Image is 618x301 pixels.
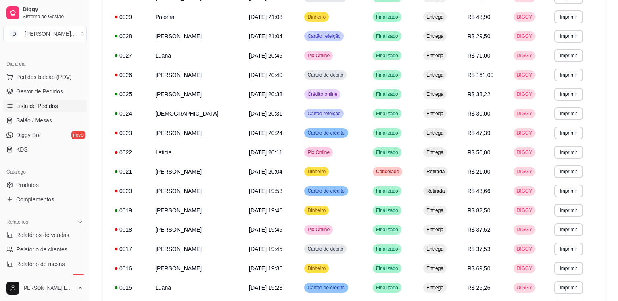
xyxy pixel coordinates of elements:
[16,260,65,268] span: Relatório de mesas
[23,6,84,13] span: Diggy
[150,27,244,46] td: [PERSON_NAME]
[249,72,282,78] span: [DATE] 20:40
[374,130,400,136] span: Finalizado
[16,73,72,81] span: Pedidos balcão (PDV)
[249,265,282,272] span: [DATE] 19:36
[3,114,87,127] a: Salão / Mesas
[3,272,87,285] a: Relatório de fidelidadenovo
[115,90,146,98] div: 0025
[374,91,400,98] span: Finalizado
[249,91,282,98] span: [DATE] 20:38
[16,145,28,154] span: KDS
[150,7,244,27] td: Paloma
[425,207,445,214] span: Entrega
[468,110,491,117] span: R$ 30,00
[515,72,534,78] span: DIGGY
[374,226,400,233] span: Finalizado
[3,257,87,270] a: Relatório de mesas
[115,148,146,156] div: 0022
[16,87,63,95] span: Gestor de Pedidos
[306,265,327,272] span: Dinheiro
[16,231,69,239] span: Relatórios de vendas
[425,188,446,194] span: Retirada
[150,181,244,201] td: [PERSON_NAME]
[515,284,534,291] span: DIGGY
[249,284,282,291] span: [DATE] 19:23
[554,146,583,159] button: Imprimir
[374,284,400,291] span: Finalizado
[554,223,583,236] button: Imprimir
[249,52,282,59] span: [DATE] 20:45
[115,32,146,40] div: 0028
[3,100,87,112] a: Lista de Pedidos
[515,149,534,156] span: DIGGY
[249,246,282,252] span: [DATE] 19:45
[306,14,327,20] span: Dinheiro
[16,116,52,125] span: Salão / Mesas
[249,33,282,39] span: [DATE] 21:04
[3,243,87,256] a: Relatório de clientes
[306,207,327,214] span: Dinheiro
[25,30,76,38] div: [PERSON_NAME] ...
[374,14,400,20] span: Finalizado
[468,207,491,214] span: R$ 82,50
[374,265,400,272] span: Finalizado
[425,265,445,272] span: Entrega
[515,207,534,214] span: DIGGY
[3,71,87,83] button: Pedidos balcão (PDV)
[3,228,87,241] a: Relatórios de vendas
[115,245,146,253] div: 0017
[306,246,345,252] span: Cartão de débito
[468,246,491,252] span: R$ 37,53
[374,110,400,117] span: Finalizado
[115,129,146,137] div: 0023
[515,14,534,20] span: DIGGY
[115,13,146,21] div: 0029
[3,85,87,98] a: Gestor de Pedidos
[425,72,445,78] span: Entrega
[115,284,146,292] div: 0015
[150,201,244,220] td: [PERSON_NAME]
[115,168,146,176] div: 0021
[3,129,87,141] a: Diggy Botnovo
[468,33,491,39] span: R$ 29,50
[468,72,494,78] span: R$ 161,00
[515,52,534,59] span: DIGGY
[554,30,583,43] button: Imprimir
[468,284,491,291] span: R$ 26,26
[425,168,446,175] span: Retirada
[425,91,445,98] span: Entrega
[554,107,583,120] button: Imprimir
[554,165,583,178] button: Imprimir
[249,168,282,175] span: [DATE] 20:04
[515,226,534,233] span: DIGGY
[374,33,400,39] span: Finalizado
[468,265,491,272] span: R$ 69,50
[150,46,244,65] td: Luana
[6,219,28,225] span: Relatórios
[115,226,146,234] div: 0018
[306,52,331,59] span: Pix Online
[374,52,400,59] span: Finalizado
[249,149,282,156] span: [DATE] 20:11
[150,123,244,143] td: [PERSON_NAME]
[515,91,534,98] span: DIGGY
[515,168,534,175] span: DIGGY
[425,52,445,59] span: Entrega
[306,168,327,175] span: Dinheiro
[115,71,146,79] div: 0026
[306,188,346,194] span: Cartão de crédito
[306,72,345,78] span: Cartão de débito
[249,130,282,136] span: [DATE] 20:24
[425,226,445,233] span: Entrega
[306,110,342,117] span: Cartão refeição
[468,188,491,194] span: R$ 43,66
[425,246,445,252] span: Entrega
[554,185,583,197] button: Imprimir
[425,110,445,117] span: Entrega
[554,88,583,101] button: Imprimir
[16,274,72,282] span: Relatório de fidelidade
[515,265,534,272] span: DIGGY
[23,285,74,291] span: [PERSON_NAME][EMAIL_ADDRESS][DOMAIN_NAME]
[468,130,491,136] span: R$ 47,39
